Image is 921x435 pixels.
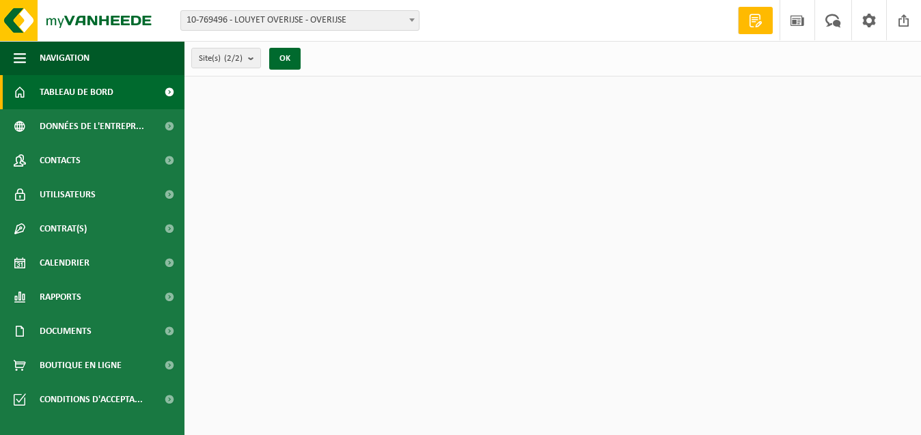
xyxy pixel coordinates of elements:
[40,212,87,246] span: Contrat(s)
[40,109,144,143] span: Données de l'entrepr...
[224,54,243,63] count: (2/2)
[180,10,420,31] span: 10-769496 - LOUYET OVERIJSE - OVERIJSE
[40,41,90,75] span: Navigation
[40,75,113,109] span: Tableau de bord
[269,48,301,70] button: OK
[40,246,90,280] span: Calendrier
[40,280,81,314] span: Rapports
[40,348,122,382] span: Boutique en ligne
[199,48,243,69] span: Site(s)
[191,48,261,68] button: Site(s)(2/2)
[40,314,92,348] span: Documents
[181,11,419,30] span: 10-769496 - LOUYET OVERIJSE - OVERIJSE
[40,178,96,212] span: Utilisateurs
[40,143,81,178] span: Contacts
[40,382,143,417] span: Conditions d'accepta...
